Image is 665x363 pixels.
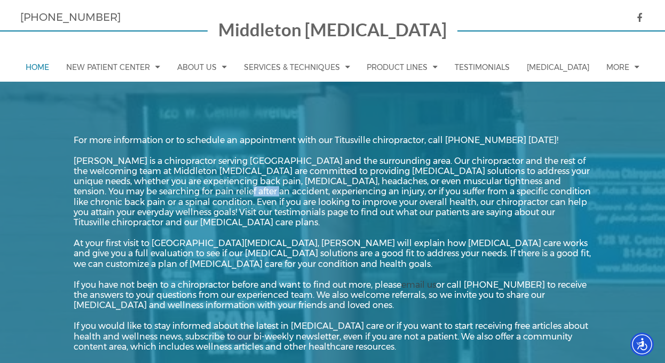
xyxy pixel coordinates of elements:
[239,52,355,82] a: Services & Techniques
[449,53,515,82] a: Testimonials
[74,280,591,311] p: If you have not been to a chiropractor before and want to find out more, please or call [PHONE_NU...
[74,321,591,352] p: If you would like to stay informed about the latest in [MEDICAL_DATA] care or if you want to star...
[74,156,591,227] p: [PERSON_NAME] is a chiropractor serving [GEOGRAPHIC_DATA] and the surrounding area. Our chiroprac...
[626,13,645,23] a: icon facebook
[74,135,591,145] p: For more information or to schedule an appointment with our Titusville chiropractor, call [PHONE_...
[172,52,232,82] a: About Us
[218,21,447,42] a: Middleton [MEDICAL_DATA]
[630,333,654,356] div: Accessibility Menu
[361,52,443,82] a: Product Lines
[521,53,595,82] a: [MEDICAL_DATA]
[601,52,645,82] a: More
[401,280,436,290] a: email us
[20,53,54,82] a: Home
[61,52,165,82] a: New Patient Center
[20,11,121,23] a: [PHONE_NUMBER]
[74,238,591,269] p: At your first visit to [GEOGRAPHIC_DATA][MEDICAL_DATA], [PERSON_NAME] will explain how [MEDICAL_D...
